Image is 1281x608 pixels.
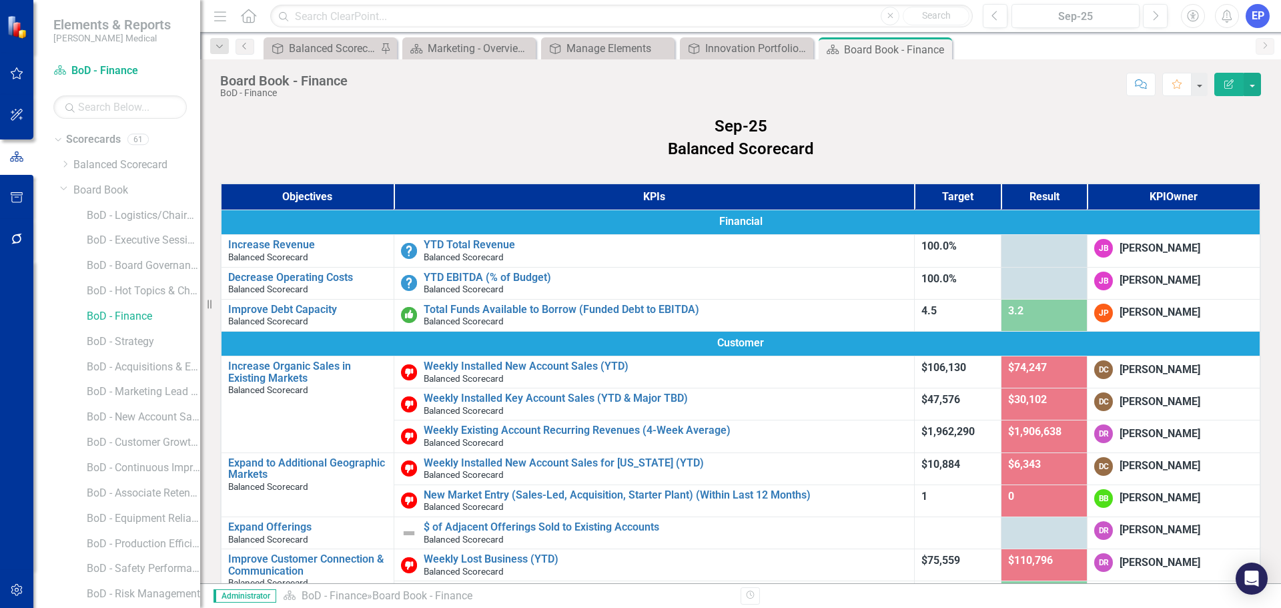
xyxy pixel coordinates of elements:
div: [PERSON_NAME] [1120,273,1200,288]
td: Double-Click to Edit [1088,549,1260,581]
span: 4.5 [921,304,937,317]
span: $1,962,290 [921,425,975,438]
span: $1,906,638 [1008,425,1061,438]
a: BoD - New Account Sales [87,410,200,425]
span: $106,130 [921,361,966,374]
span: Balanced Scorecard [228,384,308,395]
img: Not Defined [401,525,417,541]
span: $10,884 [921,458,960,471]
td: Double-Click to Edit [1088,356,1260,388]
a: BoD - Equipment Reliability [87,511,200,527]
span: Balanced Scorecard [424,284,504,294]
img: Below Target [401,493,417,509]
a: Marketing - Overview Dashboard [406,40,532,57]
td: Double-Click to Edit [1088,299,1260,331]
td: Double-Click to Edit Right Click for Context Menu [394,485,915,517]
small: [PERSON_NAME] Medical [53,33,171,43]
a: Manage Elements [544,40,671,57]
div: [PERSON_NAME] [1120,426,1200,442]
td: Double-Click to Edit [1088,485,1260,517]
input: Search ClearPoint... [270,5,973,28]
td: Double-Click to Edit Right Click for Context Menu [394,549,915,581]
span: Balanced Scorecard [424,534,504,545]
td: Double-Click to Edit Right Click for Context Menu [221,267,394,299]
img: Below Target [401,557,417,573]
button: Sep-25 [1011,4,1140,28]
a: Improve Debt Capacity [228,304,387,316]
button: EP [1246,4,1270,28]
span: Balanced Scorecard [228,481,308,492]
div: [PERSON_NAME] [1120,491,1200,506]
a: YTD Total Revenue [424,239,908,251]
span: $47,576 [921,393,960,406]
a: Increase Organic Sales in Existing Markets [228,360,387,384]
span: 100.0% [921,272,957,285]
a: Weekly Installed New Account Sales for [US_STATE] (YTD) [424,457,908,469]
a: Weekly Lost Business (YTD) [424,553,908,565]
span: Elements & Reports [53,17,171,33]
a: Expand Offerings [228,521,387,533]
a: BoD - Continuous Improvement [87,461,200,476]
div: Manage Elements [566,40,671,57]
span: Balanced Scorecard [228,316,308,326]
a: Innovation Portfolio Matrix [683,40,810,57]
div: DC [1094,360,1113,379]
a: BoD - Board Governance Committee Meeting [87,258,200,274]
a: Weekly Installed Key Account Sales (YTD & Major TBD) [424,392,908,404]
span: Balanced Scorecard [424,373,504,384]
div: Sep-25 [1016,9,1135,25]
td: Double-Click to Edit Right Click for Context Menu [394,235,915,267]
div: 61 [127,134,149,145]
td: Double-Click to Edit Right Click for Context Menu [221,235,394,267]
div: Board Book - Finance [220,73,348,88]
a: Expand to Additional Geographic Markets [228,457,387,481]
div: Balanced Scorecard (Daily Huddle) [289,40,377,57]
div: Open Intercom Messenger [1236,563,1268,595]
a: Total Funds Available to Borrow (Funded Debt to EBITDA) [424,304,908,316]
a: $ of Adjacent Offerings Sold to Existing Accounts [424,521,908,533]
div: DR [1094,424,1113,443]
span: Balanced Scorecard [424,252,504,262]
td: Double-Click to Edit Right Click for Context Menu [394,517,915,549]
span: 3.2 [1008,304,1023,317]
div: [PERSON_NAME] [1120,241,1200,256]
a: Decrease Operating Costs [228,272,387,284]
a: BoD - Finance [87,309,200,324]
a: BoD - Production Efficiency [87,537,200,552]
td: Double-Click to Edit Right Click for Context Menu [394,267,915,299]
a: BoD - Acquisitions & Expansion [87,360,200,375]
img: No Information [401,243,417,259]
a: BoD - Risk Management [87,587,200,602]
div: [PERSON_NAME] [1120,523,1200,538]
img: Below Target [401,428,417,444]
div: DR [1094,521,1113,540]
a: New Market Entry (Sales-Led, Acquisition, Starter Plant) (Within Last 12 Months) [424,489,908,501]
td: Double-Click to Edit Right Click for Context Menu [221,356,394,452]
div: Board Book - Finance [372,589,472,602]
a: Weekly Installed New Account Sales (YTD) [424,360,908,372]
td: Double-Click to Edit [221,331,1260,356]
span: Search [922,10,951,21]
input: Search Below... [53,95,187,119]
span: Balanced Scorecard [424,437,504,448]
td: Double-Click to Edit [1088,235,1260,267]
img: ClearPoint Strategy [7,15,30,39]
span: Financial [228,214,1253,230]
td: Double-Click to Edit Right Click for Context Menu [221,452,394,517]
td: Double-Click to Edit Right Click for Context Menu [221,517,394,549]
img: Below Target [401,364,417,380]
span: 1 [921,490,927,503]
td: Double-Click to Edit Right Click for Context Menu [394,420,915,452]
span: Balanced Scorecard [424,316,504,326]
span: 0 [1008,490,1014,503]
div: DR [1094,553,1113,572]
span: $6,343 [1008,458,1041,471]
a: BoD - Logistics/Chairman Notes [87,208,200,224]
a: Board Book [73,183,200,198]
a: BoD - Marketing Lead Conversions [87,384,200,400]
a: Balanced Scorecard (Daily Huddle) [267,40,377,57]
div: [PERSON_NAME] [1120,305,1200,320]
td: Double-Click to Edit [1088,517,1260,549]
span: Administrator [213,589,276,603]
td: Double-Click to Edit Right Click for Context Menu [221,299,394,331]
